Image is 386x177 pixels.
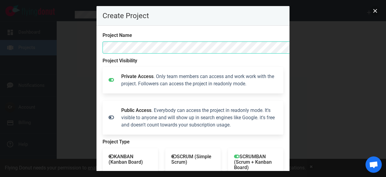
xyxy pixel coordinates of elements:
p: Create Project [103,12,283,19]
div: . Everybody can access the project in readonly mode. It's visible to anyone and will show up in s... [118,103,281,132]
div: Chat abierto [365,156,382,173]
strong: Public Access [121,107,151,113]
button: close [370,6,380,16]
label: Project Visibility [103,57,283,64]
p: SCRUMBAN (Scrum + Kanban Board) [234,154,277,170]
p: KANBAN (Kanban Board) [109,154,152,165]
strong: Private Access [121,74,153,79]
label: Project Name [103,32,283,39]
label: Project Type [103,138,283,146]
p: SCRUM (Simple Scrum) [171,154,215,165]
div: . Only team members can access and work work with the project. Followers can access the project i... [118,69,281,91]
